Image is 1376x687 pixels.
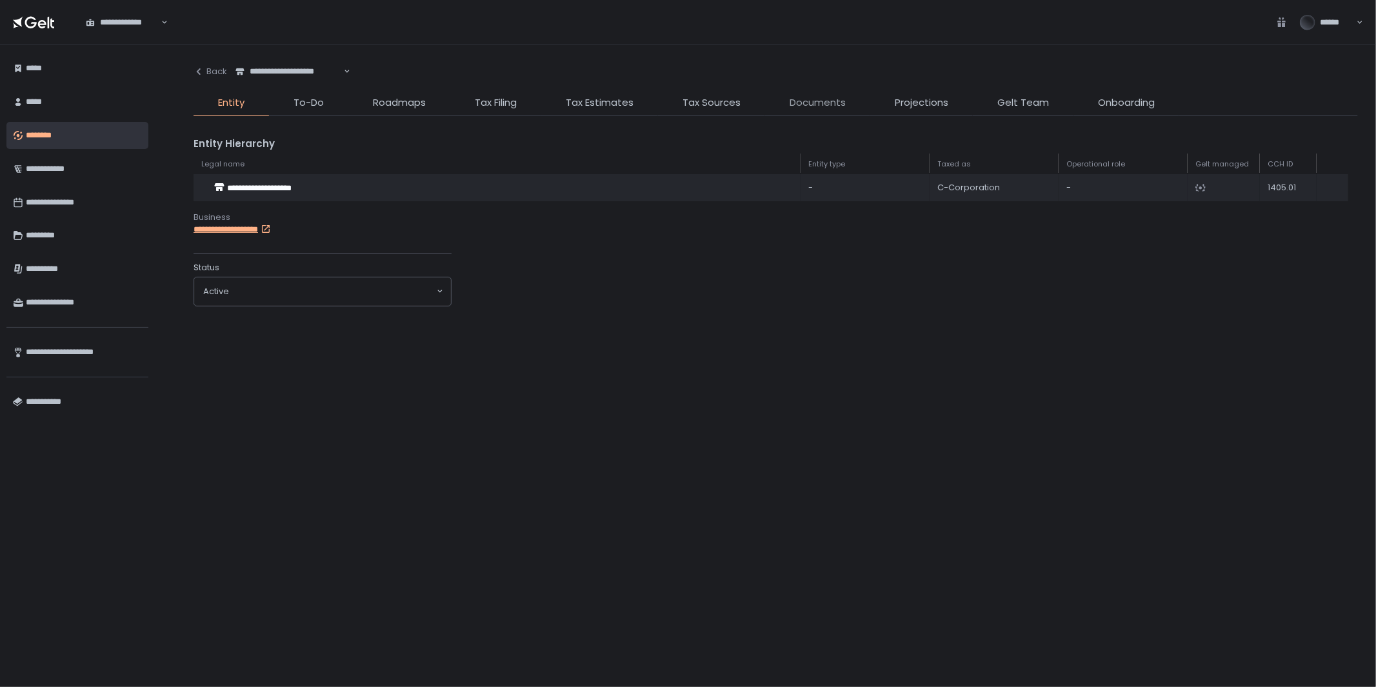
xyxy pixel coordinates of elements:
[937,182,1051,194] div: C-Corporation
[895,95,948,110] span: Projections
[194,66,227,77] div: Back
[218,95,244,110] span: Entity
[790,95,846,110] span: Documents
[294,95,324,110] span: To-Do
[566,95,633,110] span: Tax Estimates
[1268,159,1293,169] span: CCH ID
[77,8,168,35] div: Search for option
[194,58,227,85] button: Back
[1066,182,1180,194] div: -
[997,95,1049,110] span: Gelt Team
[475,95,517,110] span: Tax Filing
[194,137,1358,152] div: Entity Hierarchy
[683,95,741,110] span: Tax Sources
[194,212,1358,223] div: Business
[1066,159,1125,169] span: Operational role
[342,65,343,78] input: Search for option
[808,182,922,194] div: -
[227,58,350,85] div: Search for option
[1195,159,1249,169] span: Gelt managed
[159,16,160,29] input: Search for option
[194,262,219,274] span: Status
[194,277,451,306] div: Search for option
[1098,95,1155,110] span: Onboarding
[203,286,229,297] span: active
[937,159,971,169] span: Taxed as
[229,285,435,298] input: Search for option
[201,159,244,169] span: Legal name
[1268,182,1309,194] div: 1405.01
[808,159,845,169] span: Entity type
[373,95,426,110] span: Roadmaps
